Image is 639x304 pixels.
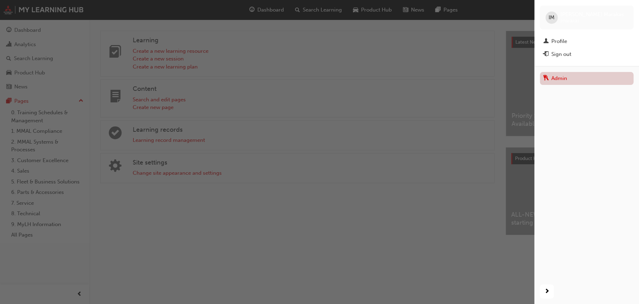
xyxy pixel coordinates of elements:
[540,35,633,48] a: Profile
[560,18,579,24] span: imarakas
[544,287,550,296] span: next-icon
[549,14,554,22] span: IM
[560,11,624,17] span: [PERSON_NAME] Marakas
[543,75,549,82] span: keys-icon
[540,48,633,61] button: Sign out
[540,72,633,85] a: Admin
[543,51,549,58] span: exit-icon
[551,37,567,45] div: Profile
[543,38,549,45] span: man-icon
[551,50,571,58] div: Sign out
